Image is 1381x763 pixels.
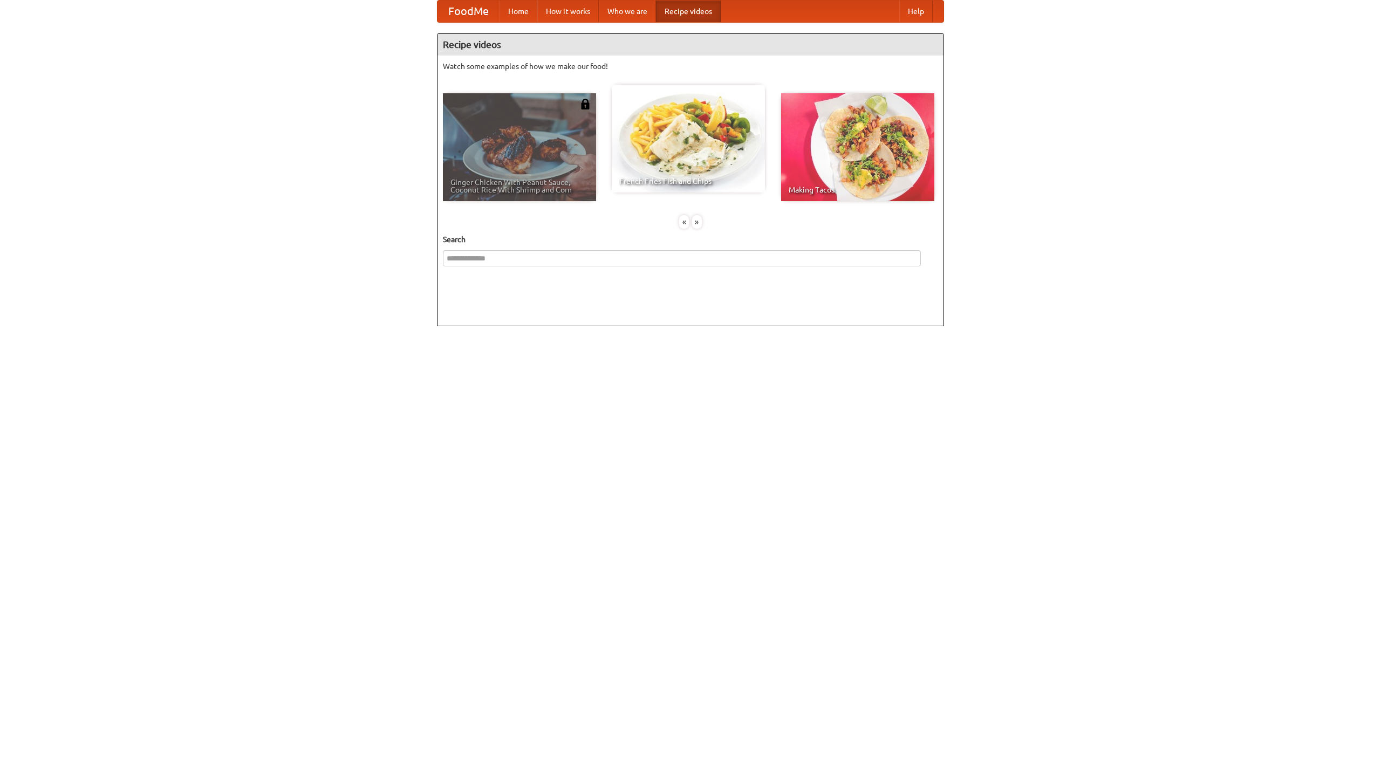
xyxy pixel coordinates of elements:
h4: Recipe videos [437,34,944,56]
img: 483408.png [580,99,591,109]
p: Watch some examples of how we make our food! [443,61,938,72]
span: Making Tacos [789,186,927,194]
h5: Search [443,234,938,245]
a: Recipe videos [656,1,721,22]
a: Help [899,1,933,22]
a: FoodMe [437,1,500,22]
a: Home [500,1,537,22]
span: French Fries Fish and Chips [619,177,757,185]
div: « [679,215,689,229]
a: French Fries Fish and Chips [612,85,765,193]
a: Making Tacos [781,93,934,201]
a: How it works [537,1,599,22]
a: Who we are [599,1,656,22]
div: » [692,215,702,229]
